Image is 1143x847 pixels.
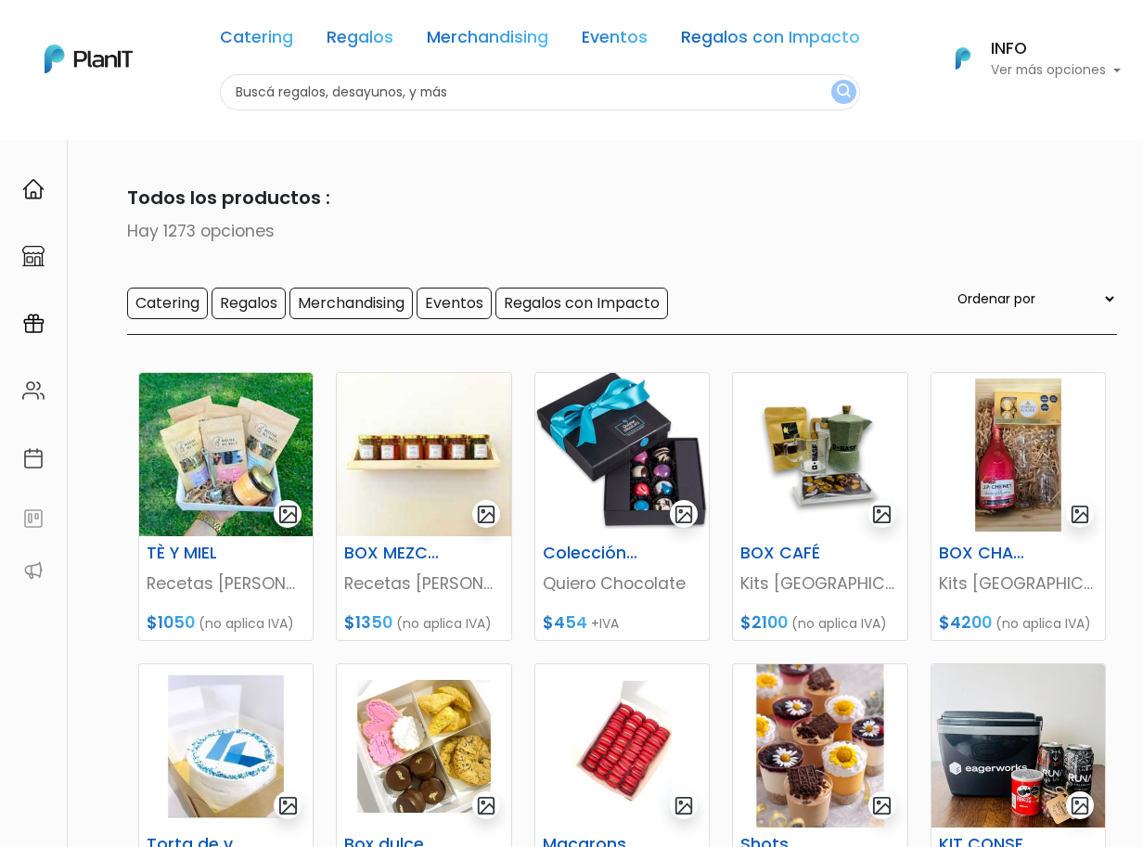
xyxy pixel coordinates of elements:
[939,611,992,634] span: $4200
[135,544,256,563] h6: TÈ Y MIEL
[212,288,286,319] input: Regalos
[681,30,860,52] a: Regalos con Impacto
[220,74,860,110] input: Buscá regalos, desayunos, y más
[147,571,305,596] p: Recetas [PERSON_NAME]
[931,372,1106,641] a: gallery-light BOX CHAMPAGNE PARA 2 Kits [GEOGRAPHIC_DATA] $4200 (no aplica IVA)
[733,373,906,536] img: thumb_2000___2000-Photoroom__49_.png
[532,544,652,563] h6: Colección Secretaria
[22,507,45,530] img: feedback-78b5a0c8f98aac82b08bfc38622c3050aee476f2c9584af64705fc4e61158814.svg
[22,245,45,267] img: marketplace-4ceaa7011d94191e9ded77b95e3339b90024bf715f7c57f8cf31f2d8c509eaba.svg
[674,795,695,816] img: gallery-light
[417,288,492,319] input: Eventos
[396,614,492,633] span: (no aplica IVA)
[991,64,1121,77] p: Ver más opciones
[337,664,510,828] img: thumb_2000___2000-Photoroom_-_2024-09-23T143311.146.jpg
[871,795,893,816] img: gallery-light
[729,544,850,563] h6: BOX CAFÉ
[26,219,1117,243] p: Hay 1273 opciones
[138,372,314,641] a: gallery-light TÈ Y MIEL Recetas [PERSON_NAME] $1050 (no aplica IVA)
[995,614,1091,633] span: (no aplica IVA)
[591,614,619,633] span: +IVA
[127,288,208,319] input: Catering
[344,611,392,634] span: $1350
[543,571,701,596] p: Quiero Chocolate
[991,41,1121,58] h6: INFO
[534,372,710,641] a: gallery-light Colección Secretaria Quiero Chocolate $454 +IVA
[220,30,293,52] a: Catering
[931,373,1105,536] img: thumb_Dise%C3%B1o_sin_t%C3%ADtulo_-_2025-02-17T100854.687.png
[1070,795,1091,816] img: gallery-light
[535,664,709,828] img: thumb_2000___2000-Photoroom_-_2024-09-23T143401.643.jpg
[147,611,195,634] span: $1050
[277,795,299,816] img: gallery-light
[22,379,45,402] img: people-662611757002400ad9ed0e3c099ab2801c6687ba6c219adb57efc949bc21e19d.svg
[871,504,893,525] img: gallery-light
[337,373,510,536] img: thumb_WhatsApp_Image_2024-11-11_at_16.48.26.jpeg
[931,34,1121,83] button: PlanIt Logo INFO Ver más opciones
[928,544,1048,563] h6: BOX CHAMPAGNE PARA 2
[1070,504,1091,525] img: gallery-light
[139,664,313,828] img: thumb_2000___2000-Photoroom_-_2024-09-23T143436.038.jpg
[22,313,45,335] img: campaigns-02234683943229c281be62815700db0a1741e53638e28bf9629b52c665b00959.svg
[931,664,1105,828] img: thumb_PHOTO-2024-03-26-08-59-59_2.jpg
[732,372,907,641] a: gallery-light BOX CAFÉ Kits [GEOGRAPHIC_DATA] $2100 (no aplica IVA)
[22,178,45,200] img: home-e721727adea9d79c4d83392d1f703f7f8bce08238fde08b1acbfd93340b81755.svg
[344,571,503,596] p: Recetas [PERSON_NAME]
[495,288,668,319] input: Regalos con Impacto
[139,373,313,536] img: thumb_PHOTO-2024-04-09-14-21-58.jpg
[26,184,1117,212] p: Todos los productos :
[22,559,45,582] img: partners-52edf745621dab592f3b2c58e3bca9d71375a7ef29c3b500c9f145b62cc070d4.svg
[22,447,45,469] img: calendar-87d922413cdce8b2cf7b7f5f62616a5cf9e4887200fb71536465627b3292af00.svg
[543,611,587,634] span: $454
[740,571,899,596] p: Kits [GEOGRAPHIC_DATA]
[289,288,413,319] input: Merchandising
[582,30,648,52] a: Eventos
[277,504,299,525] img: gallery-light
[740,611,788,634] span: $2100
[733,664,906,828] img: thumb_WhatsApp_Image_2023-12-03_at_12.58.36.jpg
[333,544,454,563] h6: BOX MEZCLAS DE CONDIMENTOS
[199,614,294,633] span: (no aplica IVA)
[943,38,983,79] img: PlanIt Logo
[791,614,887,633] span: (no aplica IVA)
[535,373,709,536] img: thumb_secretaria.png
[939,571,1098,596] p: Kits [GEOGRAPHIC_DATA]
[476,795,497,816] img: gallery-light
[476,504,497,525] img: gallery-light
[336,372,511,641] a: gallery-light BOX MEZCLAS DE CONDIMENTOS Recetas [PERSON_NAME] $1350 (no aplica IVA)
[45,45,133,73] img: PlanIt Logo
[427,30,548,52] a: Merchandising
[327,30,393,52] a: Regalos
[674,504,695,525] img: gallery-light
[837,83,851,101] img: search_button-432b6d5273f82d61273b3651a40e1bd1b912527efae98b1b7a1b2c0702e16a8d.svg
